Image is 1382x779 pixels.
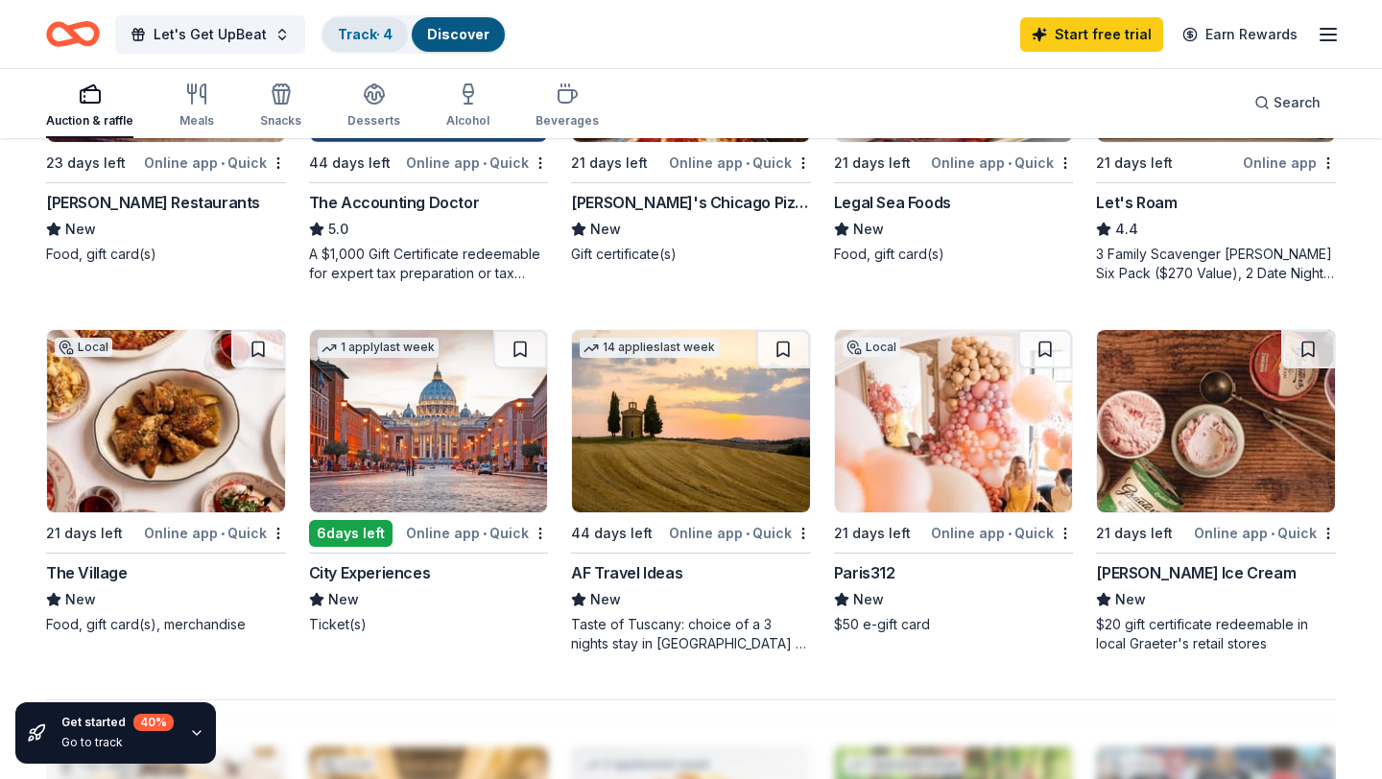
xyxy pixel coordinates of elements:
div: 14 applies last week [580,338,719,358]
span: New [590,588,621,611]
div: Get started [61,714,174,731]
span: • [1271,526,1275,541]
div: Online app [1243,151,1336,175]
div: 44 days left [309,152,391,175]
div: Local [843,338,900,357]
span: New [1115,588,1146,611]
img: Image for Paris312 [835,330,1073,512]
span: New [590,218,621,241]
div: Taste of Tuscany: choice of a 3 nights stay in [GEOGRAPHIC_DATA] or a 5 night stay in [GEOGRAPHIC... [571,615,811,653]
span: 5.0 [328,218,348,241]
div: Online app Quick [931,521,1073,545]
div: 21 days left [1096,152,1173,175]
button: Snacks [260,75,301,138]
div: [PERSON_NAME]'s Chicago Pizzeria & Pub [571,191,811,214]
button: Beverages [536,75,599,138]
a: Earn Rewards [1171,17,1309,52]
div: [PERSON_NAME] Ice Cream [1096,561,1296,584]
div: Online app Quick [1194,521,1336,545]
img: Image for City Experiences [310,330,548,512]
a: Track· 4 [338,26,393,42]
div: 1 apply last week [318,338,439,358]
div: 6 days left [309,520,393,547]
a: Image for Paris312Local21 days leftOnline app•QuickParis312New$50 e-gift card [834,329,1074,634]
div: Food, gift card(s) [834,245,1074,264]
span: 4.4 [1115,218,1138,241]
button: Auction & raffle [46,75,133,138]
div: Online app Quick [406,521,548,545]
div: Gift certificate(s) [571,245,811,264]
div: Food, gift card(s), merchandise [46,615,286,634]
div: 21 days left [834,152,911,175]
span: New [65,588,96,611]
button: Let's Get UpBeat [115,15,305,54]
div: Legal Sea Foods [834,191,951,214]
button: Desserts [347,75,400,138]
div: Online app Quick [931,151,1073,175]
div: Online app Quick [144,151,286,175]
span: New [853,588,884,611]
span: Let's Get UpBeat [154,23,267,46]
div: Beverages [536,113,599,129]
div: 44 days left [571,522,653,545]
span: • [221,155,225,171]
span: • [1008,155,1012,171]
div: [PERSON_NAME] Restaurants [46,191,260,214]
div: 21 days left [834,522,911,545]
img: Image for The Village [47,330,285,512]
span: Search [1274,91,1321,114]
div: 21 days left [571,152,648,175]
span: New [853,218,884,241]
span: New [328,588,359,611]
div: Desserts [347,113,400,129]
button: Alcohol [446,75,489,138]
div: $20 gift certificate redeemable in local Graeter's retail stores [1096,615,1336,653]
a: Home [46,12,100,57]
span: • [483,526,487,541]
span: • [746,526,750,541]
div: 21 days left [46,522,123,545]
div: Snacks [260,113,301,129]
span: • [746,155,750,171]
button: Search [1239,83,1336,122]
div: Local [55,338,112,357]
span: • [221,526,225,541]
button: Track· 4Discover [321,15,507,54]
div: Alcohol [446,113,489,129]
div: A $1,000 Gift Certificate redeemable for expert tax preparation or tax resolution services—recipi... [309,245,549,283]
div: Online app Quick [144,521,286,545]
div: The Accounting Doctor [309,191,480,214]
div: Online app Quick [669,151,811,175]
a: Image for Graeter's Ice Cream21 days leftOnline app•Quick[PERSON_NAME] Ice CreamNew$20 gift certi... [1096,329,1336,653]
div: Food, gift card(s) [46,245,286,264]
img: Image for Graeter's Ice Cream [1097,330,1335,512]
a: Image for City Experiences1 applylast week6days leftOnline app•QuickCity ExperiencesNewTicket(s) [309,329,549,634]
span: • [483,155,487,171]
button: Meals [179,75,214,138]
div: $50 e-gift card [834,615,1074,634]
div: Auction & raffle [46,113,133,129]
div: Online app Quick [669,521,811,545]
span: New [65,218,96,241]
div: Paris312 [834,561,895,584]
a: Start free trial [1020,17,1163,52]
div: Go to track [61,735,174,750]
div: 3 Family Scavenger [PERSON_NAME] Six Pack ($270 Value), 2 Date Night Scavenger [PERSON_NAME] Two ... [1096,245,1336,283]
div: City Experiences [309,561,431,584]
a: Discover [427,26,489,42]
div: 21 days left [1096,522,1173,545]
a: Image for AF Travel Ideas14 applieslast week44 days leftOnline app•QuickAF Travel IdeasNewTaste o... [571,329,811,653]
div: Online app Quick [406,151,548,175]
div: Meals [179,113,214,129]
div: The Village [46,561,128,584]
div: 23 days left [46,152,126,175]
div: 40 % [133,714,174,731]
a: Image for The Village Local21 days leftOnline app•QuickThe VillageNewFood, gift card(s), merchandise [46,329,286,634]
div: AF Travel Ideas [571,561,682,584]
div: Ticket(s) [309,615,549,634]
img: Image for AF Travel Ideas [572,330,810,512]
span: • [1008,526,1012,541]
div: Let's Roam [1096,191,1177,214]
